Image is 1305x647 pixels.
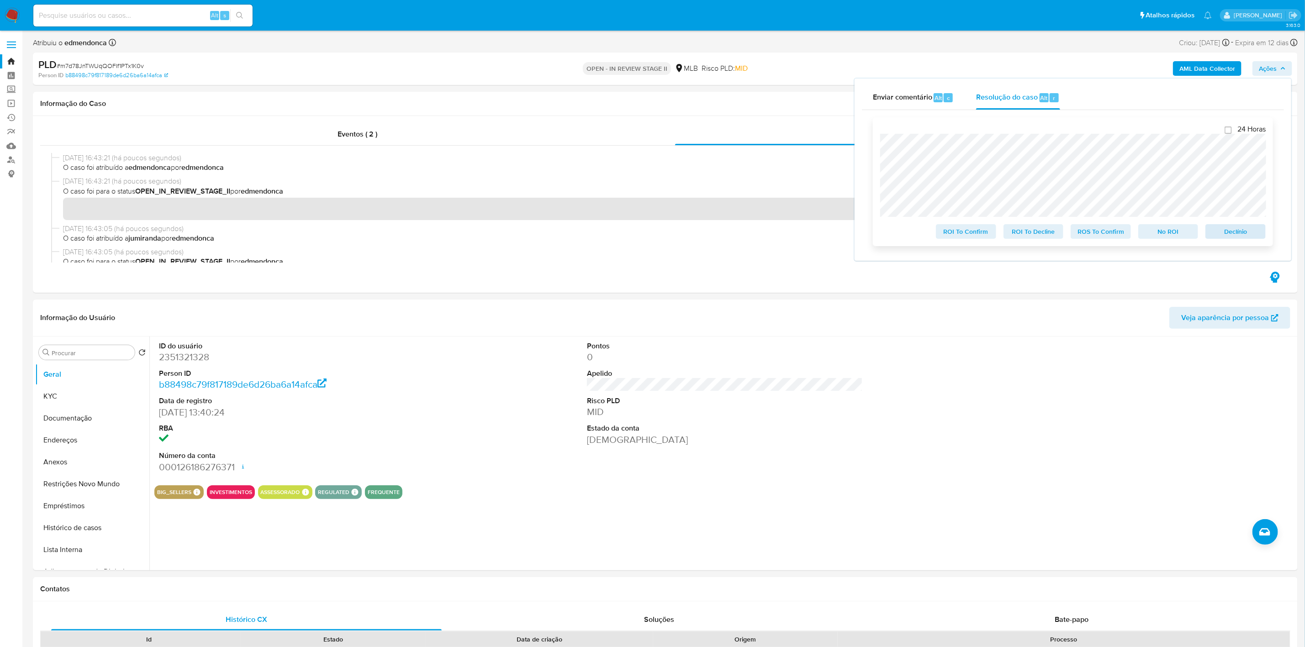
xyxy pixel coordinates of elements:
[40,99,1290,108] h1: Informação do Caso
[660,635,831,644] div: Origem
[159,396,435,406] dt: Data de registro
[1212,225,1259,238] span: Declínio
[35,429,149,451] button: Endereços
[1173,61,1242,76] button: AML Data Collector
[38,57,57,72] b: PLD
[1252,61,1292,76] button: Ações
[226,614,267,625] span: Histórico CX
[1041,94,1048,102] span: Alt
[159,341,435,351] dt: ID do usuário
[1169,307,1290,329] button: Veja aparência por pessoa
[35,561,149,583] button: Adiantamentos de Dinheiro
[223,11,226,20] span: s
[735,63,748,74] span: MID
[35,363,149,385] button: Geral
[1179,37,1230,49] div: Criou: [DATE]
[1259,61,1277,76] span: Ações
[57,61,144,70] span: # m7d78JnTWUqQOFIf1PTx1K0v
[42,349,50,356] button: Procurar
[1236,38,1289,48] span: Expira em 12 dias
[159,406,435,419] dd: [DATE] 13:40:24
[138,349,146,359] button: Retornar ao pedido padrão
[587,433,863,446] dd: [DEMOGRAPHIC_DATA]
[35,517,149,539] button: Histórico de casos
[873,92,932,103] span: Enviar comentário
[159,368,435,379] dt: Person ID
[675,63,698,74] div: MLB
[230,9,249,22] button: search-icon
[583,62,671,75] p: OPEN - IN REVIEW STAGE II
[35,539,149,561] button: Lista Interna
[1204,11,1212,19] a: Notificações
[40,584,1290,594] h1: Contatos
[338,129,377,139] span: Eventos ( 2 )
[1071,224,1131,239] button: ROS To Confirm
[35,385,149,407] button: KYC
[1145,225,1192,238] span: No ROI
[844,635,1284,644] div: Processo
[159,451,435,461] dt: Número da conta
[1077,225,1125,238] span: ROS To Confirm
[1205,224,1266,239] button: Declínio
[1055,614,1088,625] span: Bate-papo
[52,349,131,357] input: Procurar
[159,461,435,473] dd: 000126186276371
[1004,224,1064,239] button: ROI To Decline
[587,405,863,418] dd: MID
[1010,225,1057,238] span: ROI To Decline
[159,378,327,391] a: b88498c79f817189de6d26ba6a14afca
[1225,126,1232,134] input: 24 Horas
[35,451,149,473] button: Anexos
[211,11,218,20] span: Alt
[702,63,748,74] span: Risco PLD:
[976,92,1038,103] span: Resolução do caso
[587,351,863,363] dd: 0
[1179,61,1235,76] b: AML Data Collector
[159,351,435,363] dd: 2351321328
[935,94,942,102] span: Alt
[35,407,149,429] button: Documentação
[248,635,419,644] div: Estado
[1146,11,1195,20] span: Atalhos rápidos
[1181,307,1269,329] span: Veja aparência por pessoa
[942,225,990,238] span: ROI To Confirm
[159,423,435,433] dt: RBA
[947,94,950,102] span: c
[1138,224,1199,239] button: No ROI
[35,495,149,517] button: Empréstimos
[936,224,996,239] button: ROI To Confirm
[587,341,863,351] dt: Pontos
[1289,11,1298,20] a: Sair
[40,313,115,322] h1: Informação do Usuário
[587,423,863,433] dt: Estado da conta
[1053,94,1055,102] span: r
[38,71,63,79] b: Person ID
[33,10,253,21] input: Pesquise usuários ou casos...
[644,614,674,625] span: Soluções
[65,71,168,79] a: b88498c79f817189de6d26ba6a14afca
[587,368,863,379] dt: Apelido
[1234,11,1285,20] p: eduardo.dutra@mercadolivre.com
[33,38,107,48] span: Atribuiu o
[1231,37,1234,49] span: -
[63,37,107,48] b: edmendonca
[587,396,863,406] dt: Risco PLD
[1237,125,1266,134] span: 24 Horas
[63,635,235,644] div: Id
[35,473,149,495] button: Restrições Novo Mundo
[432,635,647,644] div: Data de criação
